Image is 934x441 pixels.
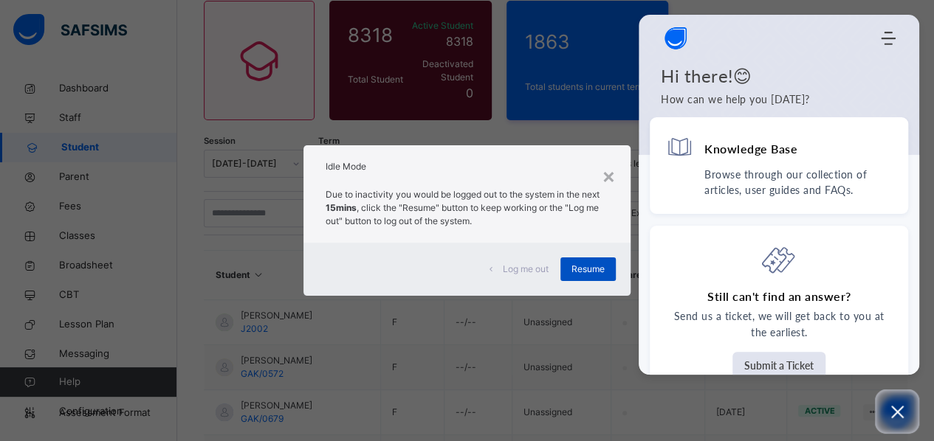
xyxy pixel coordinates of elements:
p: How can we help you today? [661,91,897,108]
button: Open asap [875,389,919,434]
span: Company logo [661,24,690,53]
div: Knowledge BaseBrowse through our collection of articles, user guides and FAQs. [650,117,908,214]
div: Modules Menu [879,31,897,46]
span: Resume [571,263,605,276]
div: × [602,160,616,191]
img: logo [661,24,690,53]
span: Log me out [503,263,549,276]
h1: Hi there!😊 [661,65,897,87]
p: Browse through our collection of articles, user guides and FAQs. [704,167,892,198]
h4: Knowledge Base [704,141,797,156]
h4: Still can't find an answer? [707,288,851,305]
p: Send us a ticket, we will get back to you at the earliest. [666,308,892,341]
p: Due to inactivity you would be logged out to the system in the next , click the "Resume" button t... [326,188,608,228]
button: Submit a Ticket [732,352,825,379]
h2: Idle Mode [326,160,608,173]
strong: 15mins [326,202,357,213]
